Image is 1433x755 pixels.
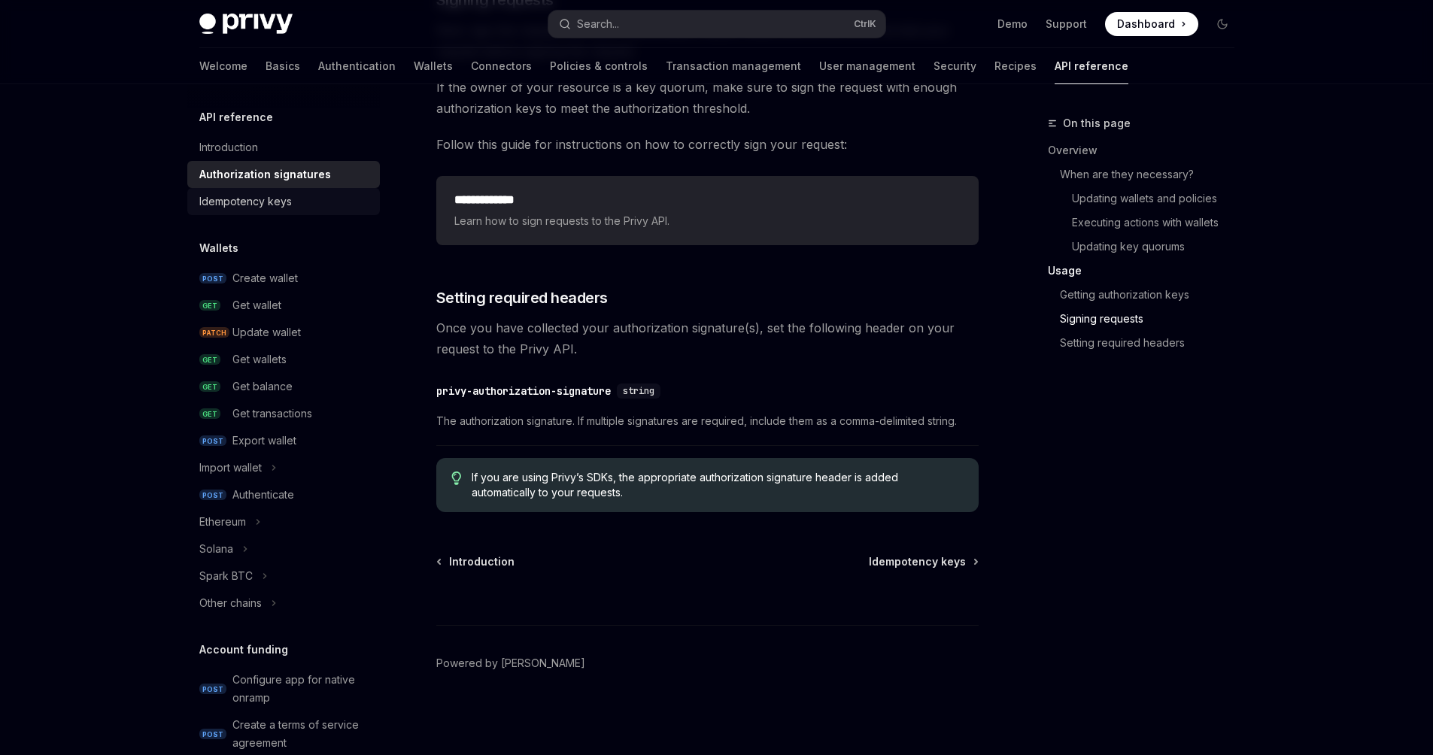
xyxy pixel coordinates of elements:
[232,377,293,396] div: Get balance
[266,48,300,84] a: Basics
[1048,283,1246,307] a: Getting authorization keys
[187,161,380,188] a: Authorization signatures
[436,287,608,308] span: Setting required headers
[1055,48,1128,84] a: API reference
[199,490,226,501] span: POST
[187,508,380,535] button: Toggle Ethereum section
[199,193,292,211] div: Idempotency keys
[934,48,976,84] a: Security
[199,327,229,338] span: PATCH
[1063,114,1131,132] span: On this page
[997,17,1028,32] a: Demo
[471,48,532,84] a: Connectors
[187,481,380,508] a: POSTAuthenticate
[232,323,301,341] div: Update wallet
[1048,162,1246,186] a: When are they necessary?
[232,350,287,368] div: Get wallets
[199,273,226,284] span: POST
[232,432,296,450] div: Export wallet
[199,684,226,695] span: POST
[449,554,515,569] span: Introduction
[548,11,885,38] button: Open search
[1048,259,1246,283] a: Usage
[318,48,396,84] a: Authentication
[199,354,220,365] span: GET
[436,656,585,671] a: Powered by [PERSON_NAME]
[187,265,380,292] a: POSTCreate wallet
[1048,331,1246,355] a: Setting required headers
[869,554,966,569] span: Idempotency keys
[232,405,312,423] div: Get transactions
[414,48,453,84] a: Wallets
[869,554,977,569] a: Idempotency keys
[451,471,462,485] svg: Tip
[819,48,915,84] a: User management
[199,14,293,35] img: dark logo
[232,486,294,504] div: Authenticate
[187,666,380,711] a: POSTConfigure app for native onramp
[187,400,380,427] a: GETGet transactions
[1048,235,1246,259] a: Updating key quorums
[666,48,801,84] a: Transaction management
[199,408,220,420] span: GET
[232,716,371,752] div: Create a terms of service agreement
[436,317,979,359] span: Once you have collected your authorization signature(s), set the following header on your request...
[232,296,281,314] div: Get wallet
[994,48,1037,84] a: Recipes
[199,381,220,393] span: GET
[187,427,380,454] a: POSTExport wallet
[187,562,380,590] button: Toggle Spark BTC section
[1046,17,1087,32] a: Support
[199,567,253,585] div: Spark BTC
[623,385,654,397] span: string
[199,459,262,477] div: Import wallet
[1105,12,1198,36] a: Dashboard
[199,594,262,612] div: Other chains
[199,48,247,84] a: Welcome
[232,671,371,707] div: Configure app for native onramp
[187,134,380,161] a: Introduction
[232,269,298,287] div: Create wallet
[199,239,238,257] h5: Wallets
[1117,17,1175,32] span: Dashboard
[187,346,380,373] a: GETGet wallets
[1048,307,1246,331] a: Signing requests
[1048,138,1246,162] a: Overview
[1048,186,1246,211] a: Updating wallets and policies
[577,15,619,33] div: Search...
[438,554,515,569] a: Introduction
[854,18,876,30] span: Ctrl K
[199,729,226,740] span: POST
[199,300,220,311] span: GET
[187,188,380,215] a: Idempotency keys
[187,535,380,562] button: Toggle Solana section
[187,454,380,481] button: Toggle Import wallet section
[199,641,288,659] h5: Account funding
[454,212,961,230] span: Learn how to sign requests to the Privy API.
[199,435,226,447] span: POST
[472,470,963,500] span: If you are using Privy’s SDKs, the appropriate authorization signature header is added automatica...
[187,319,380,346] a: PATCHUpdate wallet
[436,384,611,399] div: privy-authorization-signature
[436,134,979,155] span: Follow this guide for instructions on how to correctly sign your request:
[436,412,979,430] span: The authorization signature. If multiple signatures are required, include them as a comma-delimit...
[1210,12,1234,36] button: Toggle dark mode
[199,513,246,531] div: Ethereum
[1048,211,1246,235] a: Executing actions with wallets
[187,373,380,400] a: GETGet balance
[199,138,258,156] div: Introduction
[187,292,380,319] a: GETGet wallet
[436,77,979,119] span: If the owner of your resource is a key quorum, make sure to sign the request with enough authoriz...
[199,540,233,558] div: Solana
[199,165,331,183] div: Authorization signatures
[199,108,273,126] h5: API reference
[187,590,380,617] button: Toggle Other chains section
[550,48,648,84] a: Policies & controls
[436,176,979,245] a: **** **** ***Learn how to sign requests to the Privy API.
